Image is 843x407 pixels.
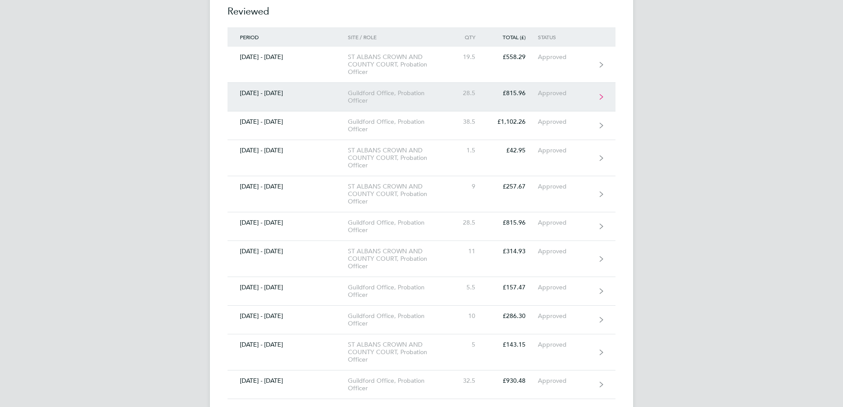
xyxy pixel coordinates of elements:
a: [DATE] - [DATE]Guildford Office, Probation Officer38.5£1,102.26Approved [228,111,615,140]
a: [DATE] - [DATE]Guildford Office, Probation Officer10£286.30Approved [228,306,615,334]
a: [DATE] - [DATE]Guildford Office, Probation Officer28.5£815.96Approved [228,212,615,241]
div: [DATE] - [DATE] [228,183,348,190]
div: [DATE] - [DATE] [228,53,348,61]
div: Guildford Office, Probation Officer [348,89,449,104]
div: Guildford Office, Probation Officer [348,284,449,299]
div: £157.47 [488,284,538,291]
div: Site / Role [348,34,449,40]
a: [DATE] - [DATE]ST ALBANS CROWN AND COUNTY COURT, Probation Officer1.5£42.95Approved [228,140,615,176]
div: [DATE] - [DATE] [228,284,348,291]
div: 28.5 [449,89,488,97]
div: Approved [538,89,592,97]
a: [DATE] - [DATE]Guildford Office, Probation Officer5.5£157.47Approved [228,277,615,306]
div: £257.67 [488,183,538,190]
div: Approved [538,219,592,226]
span: Period [240,33,259,41]
div: 28.5 [449,219,488,226]
div: ST ALBANS CROWN AND COUNTY COURT, Probation Officer [348,147,449,169]
div: Approved [538,312,592,320]
div: [DATE] - [DATE] [228,248,348,255]
div: ST ALBANS CROWN AND COUNTY COURT, Probation Officer [348,341,449,363]
div: Approved [538,248,592,255]
a: [DATE] - [DATE]Guildford Office, Probation Officer32.5£930.48Approved [228,370,615,399]
div: Approved [538,183,592,190]
div: ST ALBANS CROWN AND COUNTY COURT, Probation Officer [348,183,449,205]
div: £286.30 [488,312,538,320]
div: £1,102.26 [488,118,538,126]
div: Guildford Office, Probation Officer [348,219,449,234]
div: [DATE] - [DATE] [228,312,348,320]
div: £558.29 [488,53,538,61]
div: £42.95 [488,147,538,154]
div: 10 [449,312,488,320]
div: [DATE] - [DATE] [228,341,348,348]
div: Approved [538,341,592,348]
a: [DATE] - [DATE]ST ALBANS CROWN AND COUNTY COURT, Probation Officer11£314.93Approved [228,241,615,277]
div: [DATE] - [DATE] [228,219,348,226]
div: Approved [538,118,592,126]
div: Approved [538,53,592,61]
div: [DATE] - [DATE] [228,377,348,385]
div: [DATE] - [DATE] [228,118,348,126]
div: 19.5 [449,53,488,61]
div: 9 [449,183,488,190]
a: [DATE] - [DATE]Guildford Office, Probation Officer28.5£815.96Approved [228,83,615,111]
div: £815.96 [488,219,538,226]
a: [DATE] - [DATE]ST ALBANS CROWN AND COUNTY COURT, Probation Officer5£143.15Approved [228,334,615,370]
div: Approved [538,284,592,291]
div: [DATE] - [DATE] [228,89,348,97]
div: 5.5 [449,284,488,291]
div: Approved [538,147,592,154]
div: Qty [449,34,488,40]
div: Approved [538,377,592,385]
div: £314.93 [488,248,538,255]
div: [DATE] - [DATE] [228,147,348,154]
div: Guildford Office, Probation Officer [348,118,449,133]
div: 5 [449,341,488,348]
div: 1.5 [449,147,488,154]
div: Total (£) [488,34,538,40]
div: £815.96 [488,89,538,97]
div: 11 [449,248,488,255]
div: 32.5 [449,377,488,385]
div: 38.5 [449,118,488,126]
div: ST ALBANS CROWN AND COUNTY COURT, Probation Officer [348,248,449,270]
div: Guildford Office, Probation Officer [348,377,449,392]
a: [DATE] - [DATE]ST ALBANS CROWN AND COUNTY COURT, Probation Officer9£257.67Approved [228,176,615,212]
a: [DATE] - [DATE]ST ALBANS CROWN AND COUNTY COURT, Probation Officer19.5£558.29Approved [228,47,615,83]
div: £143.15 [488,341,538,348]
div: £930.48 [488,377,538,385]
div: Status [538,34,592,40]
div: Guildford Office, Probation Officer [348,312,449,327]
div: ST ALBANS CROWN AND COUNTY COURT, Probation Officer [348,53,449,76]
